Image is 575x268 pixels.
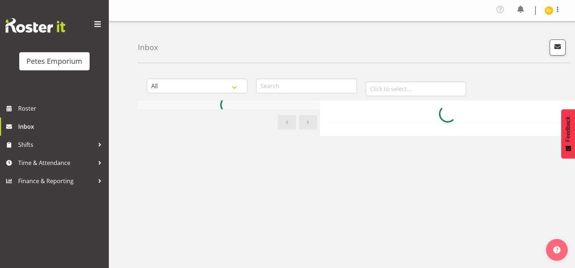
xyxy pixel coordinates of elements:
[553,246,560,253] img: help-xxl-2.png
[278,115,296,129] a: Previous page
[256,79,357,93] input: Search
[366,82,466,96] input: Click to select...
[26,56,82,67] div: Petes Emporium
[18,103,105,114] span: Roster
[5,18,65,33] img: Rosterit website logo
[18,139,94,150] span: Shifts
[18,176,94,186] span: Finance & Reporting
[18,157,94,168] span: Time & Attendance
[18,121,105,132] span: Inbox
[299,115,317,129] a: Next page
[565,116,571,142] span: Feedback
[138,43,158,51] h4: Inbox
[545,6,553,15] img: eva-vailini10223.jpg
[561,109,575,158] button: Feedback - Show survey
